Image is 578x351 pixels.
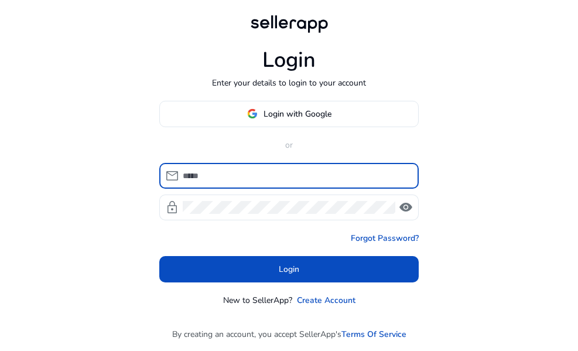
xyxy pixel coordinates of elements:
[264,108,331,120] span: Login with Google
[223,294,292,306] p: New to SellerApp?
[247,108,258,119] img: google-logo.svg
[262,47,316,73] h1: Login
[351,232,419,244] a: Forgot Password?
[159,101,419,127] button: Login with Google
[159,256,419,282] button: Login
[279,263,299,275] span: Login
[165,200,179,214] span: lock
[212,77,366,89] p: Enter your details to login to your account
[341,328,406,340] a: Terms Of Service
[399,200,413,214] span: visibility
[297,294,355,306] a: Create Account
[165,169,179,183] span: mail
[159,139,419,151] p: or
